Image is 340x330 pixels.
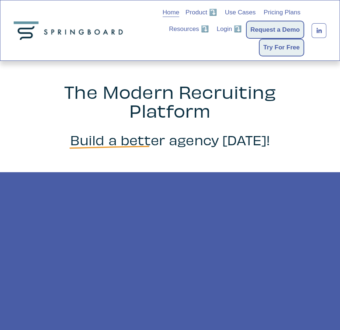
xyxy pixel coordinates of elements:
a: Home [163,8,180,18]
a: LinkedIn [312,23,326,38]
span: Resources ⤵️ [169,25,208,34]
span: Build a better agency [DATE]! [70,132,270,148]
img: Springboard Technologies [14,21,126,40]
a: Use Cases [225,8,256,18]
a: folder dropdown [169,24,208,34]
a: folder dropdown [185,8,217,18]
a: Request a Demo [250,25,300,35]
span: Product ⤵️ [185,8,217,17]
span: Login ⤵️ [216,25,242,34]
h2: The Modern Recruiting Platform [23,82,317,119]
a: folder dropdown [216,24,242,34]
a: Try For Free [263,42,300,52]
a: Pricing Plans [264,8,301,18]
